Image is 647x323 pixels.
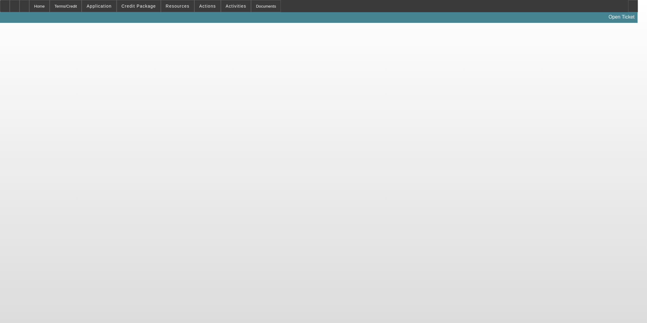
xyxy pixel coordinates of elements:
button: Credit Package [117,0,161,12]
button: Activities [221,0,251,12]
span: Actions [199,4,216,9]
a: Open Ticket [606,12,637,22]
span: Credit Package [122,4,156,9]
button: Resources [161,0,194,12]
button: Actions [195,0,221,12]
span: Activities [226,4,246,9]
span: Application [87,4,111,9]
span: Resources [166,4,189,9]
button: Application [82,0,116,12]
